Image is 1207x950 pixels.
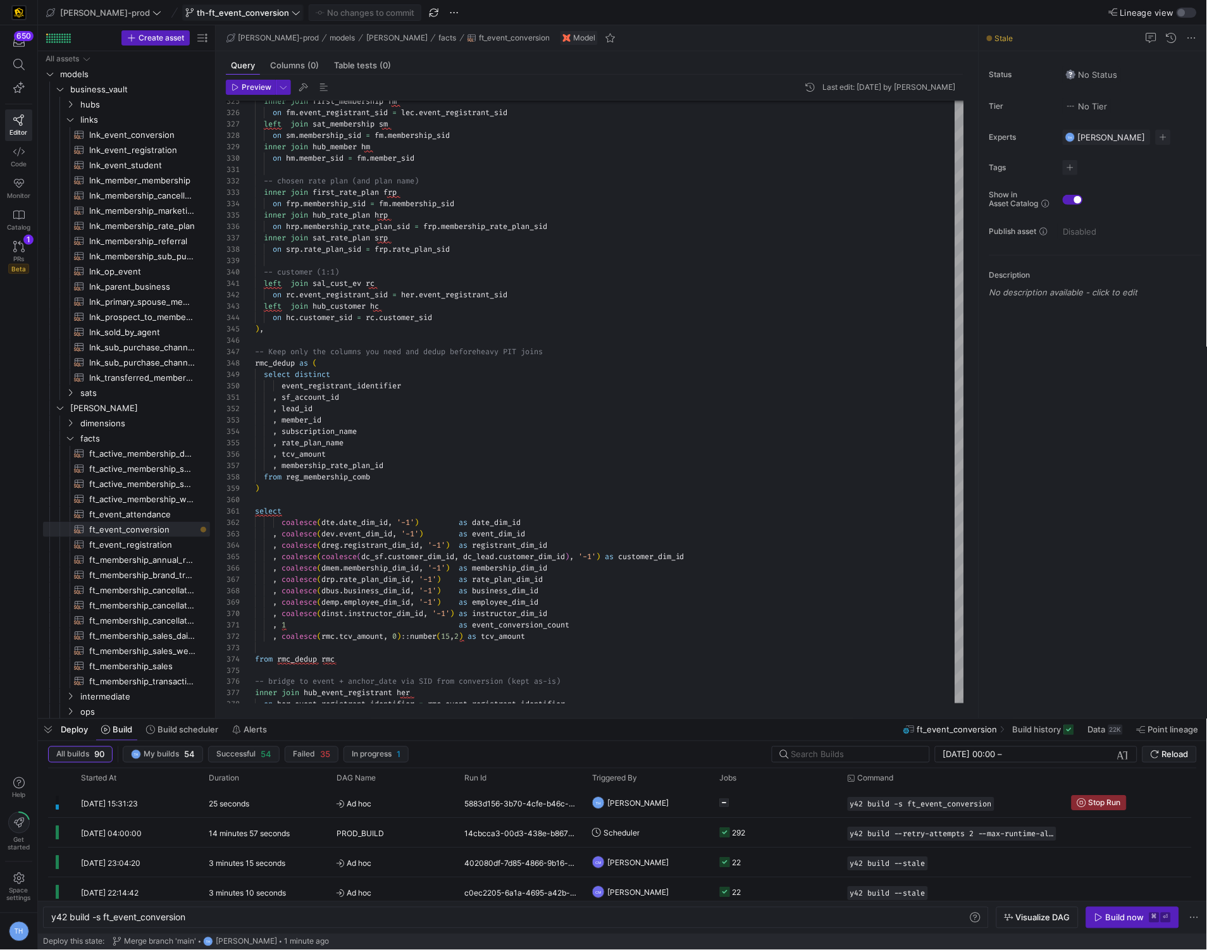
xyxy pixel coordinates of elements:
[989,190,1039,208] span: Show in Asset Catalog
[423,221,436,231] span: frp
[13,255,24,262] span: PRs
[1005,750,1088,760] input: End datetime
[388,130,450,140] span: membership_sid
[89,188,195,203] span: lnk_membership_cancellation_category​​​​​​​​​​
[996,907,1079,928] button: Visualize DAG
[392,199,454,209] span: membership_sid
[379,119,388,129] span: sm
[43,264,210,279] div: Press SPACE to select this row.
[989,227,1037,236] span: Publish asset
[573,34,595,42] span: Model
[56,750,89,759] span: All builds
[264,233,286,243] span: inner
[89,614,195,628] span: ft_membership_cancellations​​​​​​​​​​
[48,746,113,763] button: All builds90
[8,836,30,851] span: Get started
[89,629,195,643] span: ft_membership_sales_daily_forecast​​​​​​​​​​
[123,746,203,763] button: THMy builds54
[1066,70,1076,80] img: No status
[231,61,255,70] span: Query
[823,83,956,92] div: Last edit: [DATE] by [PERSON_NAME]
[293,750,315,759] span: Failed
[226,80,276,95] button: Preview
[89,219,195,233] span: lnk_membership_rate_plan​​​​​​​​​​
[392,244,450,254] span: rate_plan_sid
[401,108,414,118] span: lec
[441,221,547,231] span: membership_rate_plan_sid
[286,244,299,254] span: srp
[366,244,370,254] span: =
[7,192,30,199] span: Monitor
[361,142,370,152] span: hm
[43,294,210,309] a: lnk_primary_spouse_member_grouping​​​​​​​​​​
[348,153,352,163] span: =
[1161,913,1171,923] kbd: ⏎
[14,31,34,41] div: 650
[313,142,357,152] span: hub_member
[43,173,210,188] a: lnk_member_membership​​​​​​​​​​
[226,130,240,141] div: 328
[43,97,210,112] div: Press SPACE to select this row.
[11,791,27,799] span: Help
[1131,719,1204,741] button: Point lineage
[313,233,370,243] span: sat_rate_plan
[43,157,210,173] div: Press SPACE to select this row.
[89,310,195,324] span: lnk_prospect_to_member_conversion​​​​​​​​​​
[43,674,210,689] a: ft_membership_transaction​​​​​​​​​​
[1063,98,1111,114] button: No tierNo Tier
[43,112,210,127] div: Press SPACE to select this row.
[43,82,210,97] div: Press SPACE to select this row.
[270,61,319,70] span: Columns
[43,658,210,674] a: ft_membership_sales​​​​​​​​​​
[89,659,195,674] span: ft_membership_sales​​​​​​​​​​
[89,644,195,658] span: ft_membership_sales_weekly_forecast​​​​​​​​​​
[60,8,150,18] span: [PERSON_NAME]-prod
[43,340,210,355] a: lnk_sub_purchase_channel_monthly_forecast​​​​​​​​​​
[295,130,299,140] span: .
[43,522,210,537] div: Press SPACE to select this row.
[286,221,299,231] span: hrp
[89,143,195,157] span: lnk_event_registration​​​​​​​​​​
[60,67,208,82] span: models
[43,51,210,66] div: Press SPACE to select this row.
[989,102,1053,111] span: Tier
[43,431,210,446] div: Press SPACE to select this row.
[7,223,30,231] span: Catalog
[414,108,419,118] span: .
[223,30,322,46] button: [PERSON_NAME]-prod
[1108,725,1123,735] div: 22K
[43,203,210,218] div: Press SPACE to select this row.
[439,34,457,42] span: facts
[366,34,428,42] span: [PERSON_NAME]
[131,750,141,760] div: TH
[226,175,240,187] div: 332
[352,750,392,759] span: In progress
[264,176,419,186] span: -- chosen rate plan (and plan name)
[304,199,366,209] span: membership_sid
[226,152,240,164] div: 330
[226,278,240,289] div: 341
[286,153,295,163] span: hm
[11,160,27,168] span: Code
[290,187,308,197] span: join
[457,878,585,907] div: c0ec2205-6a1a-4695-a42b-b5c894372920
[43,203,210,218] a: lnk_membership_marketing​​​​​​​​​​
[89,507,195,522] span: ft_event_attendance​​​​​​​​​​
[238,34,319,42] span: [PERSON_NAME]-prod
[1088,725,1106,735] span: Data
[109,934,332,950] button: Merge branch 'main'TH[PERSON_NAME]1 minute ago
[43,507,210,522] a: ft_event_attendance​​​​​​​​​​
[344,746,409,763] button: In progress1
[89,325,195,340] span: lnk_sold_by_agent​​​​​​​​​​
[388,199,392,209] span: .
[89,158,195,173] span: lnk_event_student​​​​​​​​​​
[43,643,210,658] a: ft_membership_sales_weekly_forecast​​​​​​​​​​
[226,266,240,278] div: 340
[261,750,271,760] span: 54
[226,198,240,209] div: 334
[226,107,240,118] div: 326
[989,133,1053,142] span: Experts
[43,355,210,370] a: lnk_sub_purchase_channel_weekly_forecast​​​​​​​​​​
[286,130,295,140] span: sm
[264,142,286,152] span: inner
